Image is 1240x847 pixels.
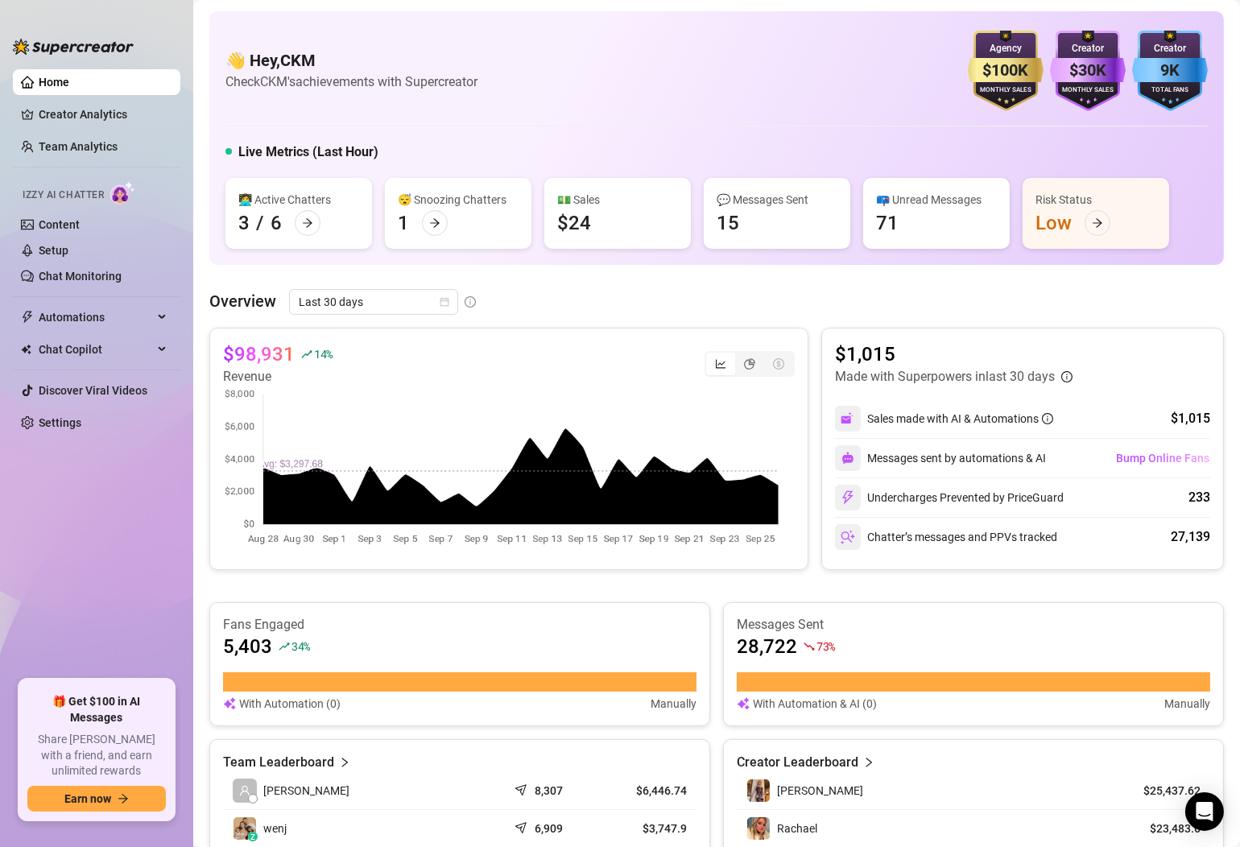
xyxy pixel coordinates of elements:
[715,358,726,370] span: line-chart
[557,210,591,236] div: $24
[429,217,440,229] span: arrow-right
[744,358,755,370] span: pie-chart
[876,191,997,209] div: 📪 Unread Messages
[1185,792,1224,831] div: Open Intercom Messenger
[1127,783,1201,799] article: $25,437.62
[611,783,687,799] article: $6,446.74
[867,410,1053,428] div: Sales made with AI & Automations
[1115,445,1210,471] button: Bump Online Fans
[816,638,835,654] span: 73 %
[1188,488,1210,507] div: 233
[1164,695,1210,713] article: Manually
[39,140,118,153] a: Team Analytics
[27,786,166,812] button: Earn nowarrow-right
[611,820,687,837] article: $3,747.9
[238,191,359,209] div: 👩‍💻 Active Chatters
[737,695,750,713] img: svg%3e
[717,210,739,236] div: 15
[21,311,34,324] span: thunderbolt
[118,793,129,804] span: arrow-right
[465,296,476,308] span: info-circle
[747,779,770,802] img: Mellanie
[651,695,696,713] article: Manually
[535,820,563,837] article: 6,909
[515,780,531,796] span: send
[1050,41,1126,56] div: Creator
[301,349,312,360] span: rise
[1061,371,1073,382] span: info-circle
[1132,58,1208,83] div: 9K
[753,695,877,713] article: With Automation & AI (0)
[968,85,1044,96] div: Monthly Sales
[835,341,1073,367] article: $1,015
[1132,85,1208,96] div: Total Fans
[535,783,563,799] article: 8,307
[841,530,855,544] img: svg%3e
[239,695,341,713] article: With Automation (0)
[314,346,333,362] span: 14 %
[398,210,409,236] div: 1
[1171,527,1210,547] div: 27,139
[968,58,1044,83] div: $100K
[1042,413,1053,424] span: info-circle
[21,344,31,355] img: Chat Copilot
[835,524,1057,550] div: Chatter’s messages and PPVs tracked
[777,784,863,797] span: [PERSON_NAME]
[835,445,1046,471] div: Messages sent by automations & AI
[263,820,287,837] span: wenj
[39,416,81,429] a: Settings
[39,244,68,257] a: Setup
[1116,452,1209,465] span: Bump Online Fans
[968,41,1044,56] div: Agency
[1132,41,1208,56] div: Creator
[223,616,696,634] article: Fans Engaged
[339,753,350,772] span: right
[398,191,519,209] div: 😴 Snoozing Chatters
[225,72,477,92] article: Check CKM's achievements with Supercreator
[291,638,310,654] span: 34 %
[23,188,104,203] span: Izzy AI Chatter
[279,641,290,652] span: rise
[1132,31,1208,111] img: blue-badge-DgoSNQY1.svg
[238,210,250,236] div: 3
[39,76,69,89] a: Home
[238,143,378,162] h5: Live Metrics (Last Hour)
[557,191,678,209] div: 💵 Sales
[1050,58,1126,83] div: $30K
[271,210,282,236] div: 6
[835,485,1064,510] div: Undercharges Prevented by PriceGuard
[223,695,236,713] img: svg%3e
[876,210,899,236] div: 71
[1127,820,1201,837] article: $23,483.6
[1050,31,1126,111] img: purple-badge-B9DA21FR.svg
[39,218,80,231] a: Content
[302,217,313,229] span: arrow-right
[747,817,770,840] img: Rachael
[39,384,147,397] a: Discover Viral Videos
[223,367,333,386] article: Revenue
[705,351,795,377] div: segmented control
[13,39,134,55] img: logo-BBDzfeDw.svg
[737,634,797,659] article: 28,722
[515,818,531,834] span: send
[27,694,166,725] span: 🎁 Get $100 in AI Messages
[39,337,153,362] span: Chat Copilot
[223,634,272,659] article: 5,403
[841,452,854,465] img: svg%3e
[225,49,477,72] h4: 👋 Hey, CKM
[64,792,111,805] span: Earn now
[737,616,1210,634] article: Messages Sent
[841,411,855,426] img: svg%3e
[1171,409,1210,428] div: $1,015
[1050,85,1126,96] div: Monthly Sales
[263,782,349,799] span: [PERSON_NAME]
[209,289,276,313] article: Overview
[717,191,837,209] div: 💬 Messages Sent
[110,181,135,205] img: AI Chatter
[299,290,448,314] span: Last 30 days
[804,641,815,652] span: fall
[1092,217,1103,229] span: arrow-right
[863,753,874,772] span: right
[440,297,449,307] span: calendar
[239,785,250,796] span: user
